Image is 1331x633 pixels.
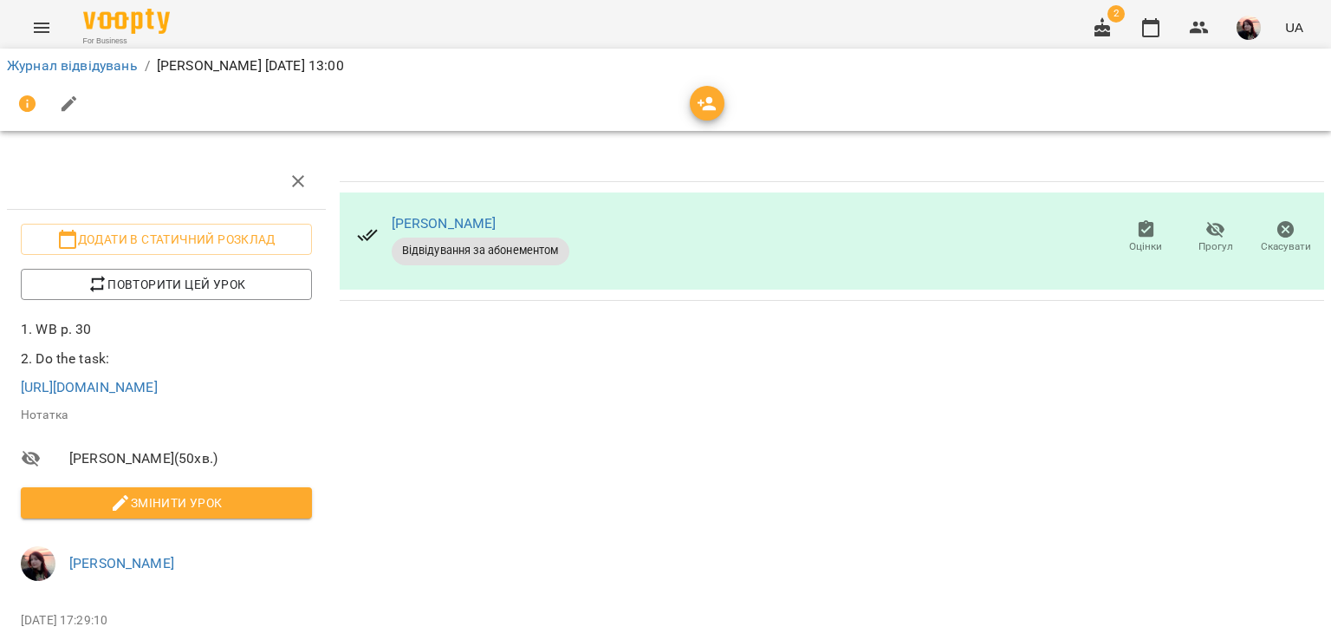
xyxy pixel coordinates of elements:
[21,349,312,369] p: 2. Do the task:
[69,448,312,469] span: [PERSON_NAME] ( 50 хв. )
[1278,11,1310,43] button: UA
[35,493,298,513] span: Змінити урок
[7,55,1324,76] nav: breadcrumb
[21,269,312,300] button: Повторити цей урок
[157,55,344,76] p: [PERSON_NAME] [DATE] 13:00
[83,36,170,47] span: For Business
[21,379,158,395] a: [URL][DOMAIN_NAME]
[69,555,174,571] a: [PERSON_NAME]
[21,487,312,519] button: Змінити урок
[145,55,150,76] li: /
[1285,18,1303,36] span: UA
[1250,213,1321,262] button: Скасувати
[21,407,312,424] p: Нотатка
[21,612,312,630] p: [DATE] 17:29:10
[21,224,312,255] button: Додати в статичний розклад
[35,229,298,250] span: Додати в статичний розклад
[21,319,312,340] p: 1. WB p. 30
[7,57,138,74] a: Журнал відвідувань
[1181,213,1251,262] button: Прогул
[1129,239,1162,254] span: Оцінки
[1107,5,1125,23] span: 2
[392,215,497,232] a: [PERSON_NAME]
[392,243,569,258] span: Відвідування за абонементом
[21,546,55,581] img: 593dfa334cc66595748fde4e2f19f068.jpg
[21,7,62,49] button: Menu
[35,274,298,295] span: Повторити цей урок
[1111,213,1181,262] button: Оцінки
[1237,16,1261,40] img: 593dfa334cc66595748fde4e2f19f068.jpg
[1261,239,1311,254] span: Скасувати
[1198,239,1233,254] span: Прогул
[83,9,170,34] img: Voopty Logo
